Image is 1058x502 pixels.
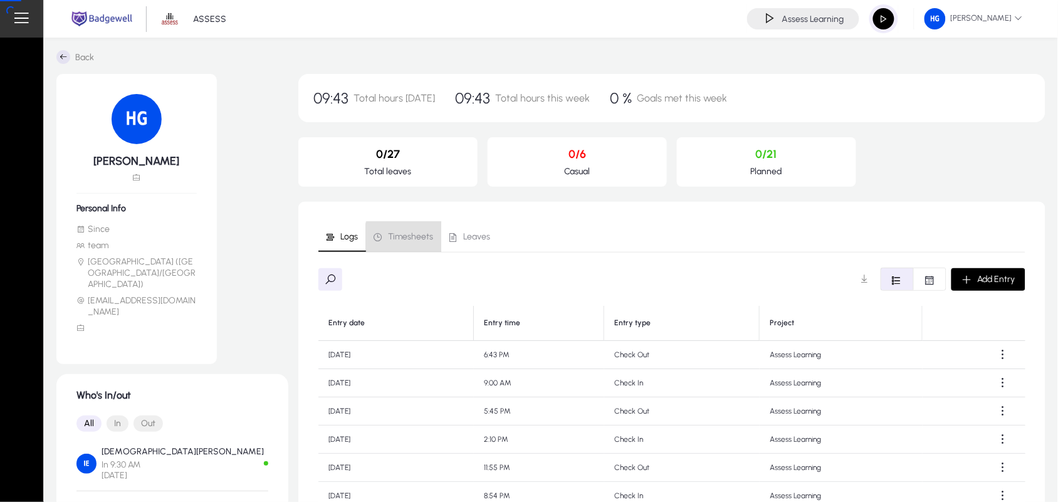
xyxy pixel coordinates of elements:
[102,459,264,481] span: In 9:30 AM [DATE]
[102,446,264,457] p: [DEMOGRAPHIC_DATA][PERSON_NAME]
[134,416,163,432] button: Out
[610,89,632,107] span: 0 %
[637,92,728,104] span: Goals met this week
[318,222,366,252] a: Logs
[951,268,1025,291] button: Add Entry
[318,341,474,369] td: [DATE]
[770,318,794,328] div: Project
[978,274,1015,285] span: Add Entry
[328,318,463,328] div: Entry date
[614,318,749,328] div: Entry type
[687,166,846,177] p: Planned
[76,416,102,432] button: All
[318,426,474,454] td: [DATE]
[770,318,912,328] div: Project
[76,240,197,251] li: team
[112,94,162,144] img: 143.png
[308,147,468,161] p: 0/27
[474,306,604,341] th: Entry time
[354,92,435,104] span: Total hours [DATE]
[318,397,474,426] td: [DATE]
[474,426,604,454] td: 2:10 PM
[914,8,1033,30] button: [PERSON_NAME]
[69,10,135,28] img: main.png
[474,397,604,426] td: 5:45 PM
[760,426,923,454] td: Assess Learning
[495,92,590,104] span: Total hours this week
[474,341,604,369] td: 6:43 PM
[687,147,846,161] p: 0/21
[76,389,268,401] h1: Who's In/out
[604,369,760,397] td: Check In
[313,89,348,107] span: 09:43
[760,397,923,426] td: Assess Learning
[474,369,604,397] td: 9:00 AM
[604,426,760,454] td: Check In
[614,318,651,328] div: Entry type
[328,318,365,328] div: Entry date
[463,233,490,241] span: Leaves
[455,89,490,107] span: 09:43
[158,7,182,31] img: 1.png
[56,50,94,64] a: Back
[441,222,498,252] a: Leaves
[76,203,197,214] h6: Personal Info
[76,295,197,318] li: [EMAIL_ADDRESS][DOMAIN_NAME]
[924,8,1023,29] span: [PERSON_NAME]
[318,369,474,397] td: [DATE]
[107,416,128,432] button: In
[388,233,433,241] span: Timesheets
[498,166,657,177] p: Casual
[76,154,197,168] h5: [PERSON_NAME]
[782,14,844,24] h4: Assess Learning
[193,14,226,24] p: ASSESS
[760,341,923,369] td: Assess Learning
[881,268,946,291] mat-button-toggle-group: Font Style
[604,454,760,482] td: Check Out
[340,233,358,241] span: Logs
[604,341,760,369] td: Check Out
[924,8,946,29] img: 143.png
[760,454,923,482] td: Assess Learning
[318,454,474,482] td: [DATE]
[76,256,197,290] li: [GEOGRAPHIC_DATA] ([GEOGRAPHIC_DATA]/[GEOGRAPHIC_DATA])
[498,147,657,161] p: 0/6
[366,222,441,252] a: Timesheets
[308,166,468,177] p: Total leaves
[760,369,923,397] td: Assess Learning
[474,454,604,482] td: 11:55 PM
[76,454,97,474] img: Islam Elkady
[76,411,268,436] mat-button-toggle-group: Font Style
[76,224,197,235] li: Since
[604,397,760,426] td: Check Out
